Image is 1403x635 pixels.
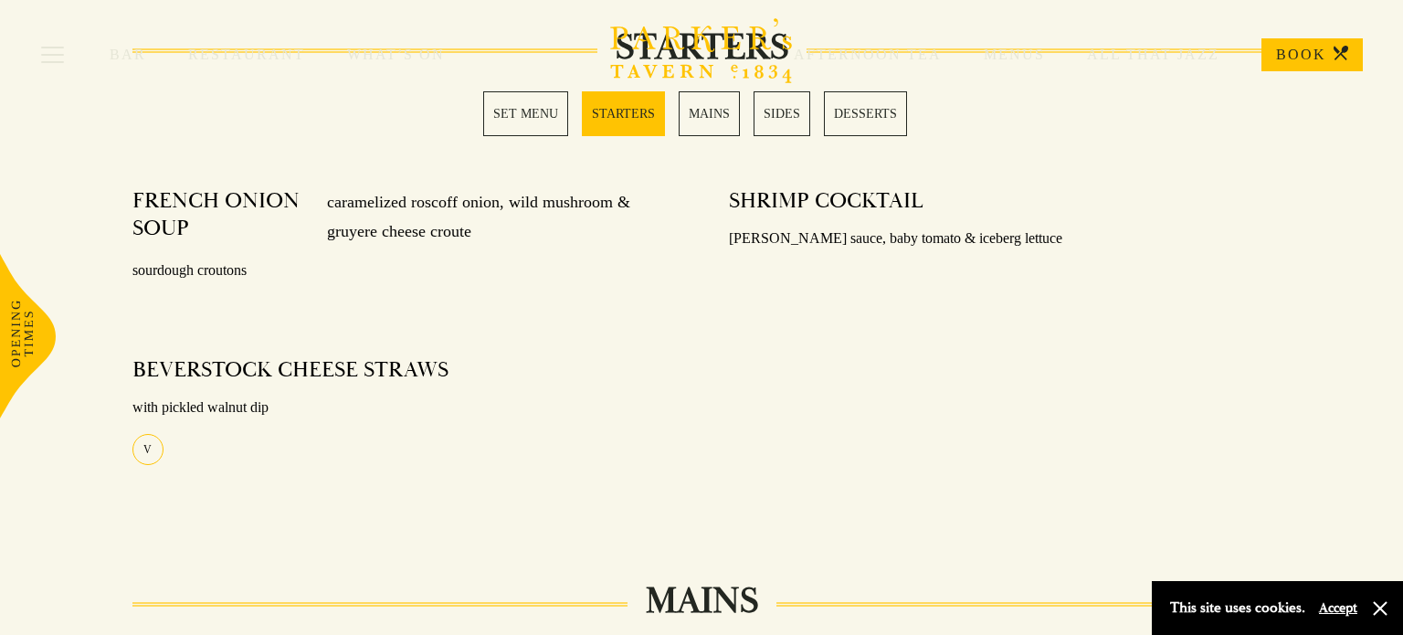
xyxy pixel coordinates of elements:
a: 3 / 5 [679,91,740,136]
button: Close and accept [1371,599,1389,618]
p: with pickled walnut dip [132,395,674,421]
h4: SHRIMP COCKTAIL [729,187,923,215]
p: sourdough croutons [132,258,674,284]
a: 4 / 5 [754,91,810,136]
p: This site uses cookies. [1170,595,1305,621]
h4: FRENCH ONION SOUP [132,187,309,247]
p: [PERSON_NAME] sauce, baby tomato & iceberg lettuce [729,226,1271,252]
h4: BEVERSTOCK CHEESE STRAWS [132,356,448,384]
a: 5 / 5 [824,91,907,136]
div: V [132,434,164,465]
p: caramelized roscoff onion, wild mushroom & gruyere cheese croute [309,187,674,247]
button: Accept [1319,599,1357,617]
h2: MAINS [628,579,776,623]
a: 1 / 5 [483,91,568,136]
a: 2 / 5 [582,91,665,136]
